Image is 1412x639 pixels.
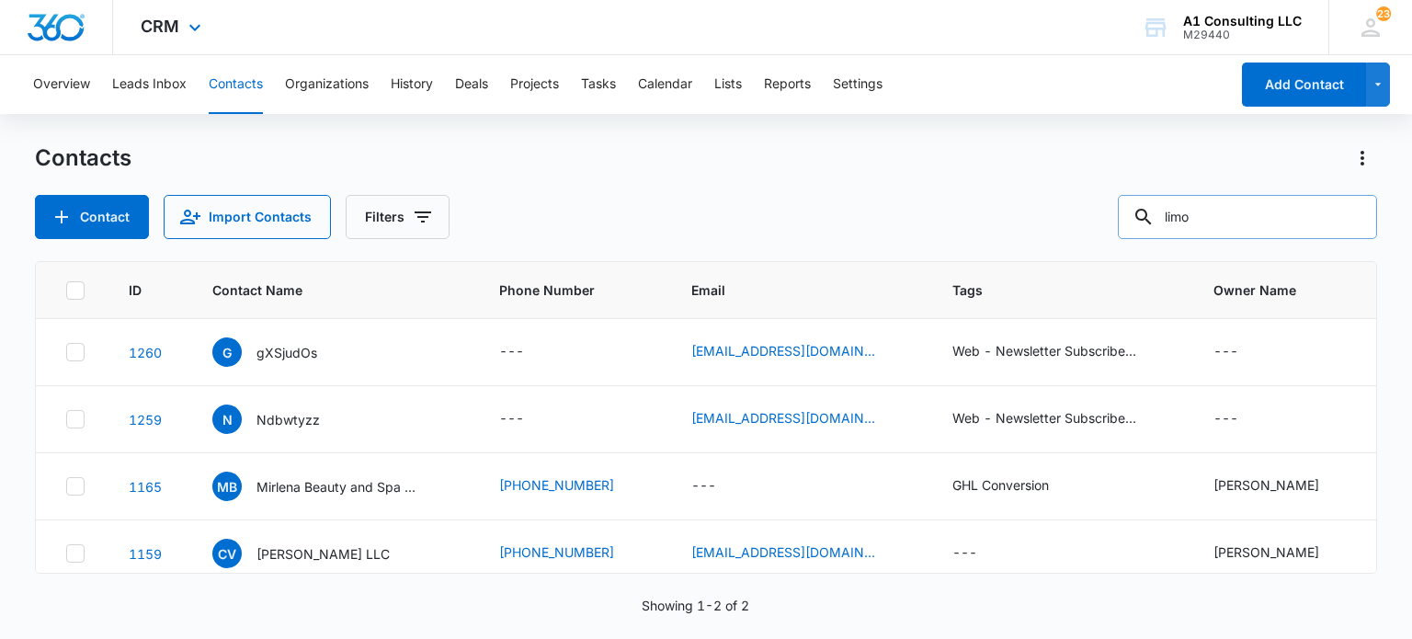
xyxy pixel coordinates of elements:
span: Contact Name [212,280,428,300]
div: Tags - Web - Newsletter Subscribe Form - Select to Edit Field [952,341,1169,363]
input: Search Contacts [1118,195,1377,239]
div: [PERSON_NAME] [1213,542,1319,562]
a: [PHONE_NUMBER] [499,475,614,495]
div: Email - - Select to Edit Field [691,475,749,497]
div: Owner Name - Fineta Garcia - Select to Edit Field [1213,475,1352,497]
div: Contact Name - Cristian VALENTIN LLC - Select to Edit Field [212,539,423,568]
div: account id [1183,29,1302,41]
a: Navigate to contact details page for Mirlena Beauty and Spa LLC [129,479,162,495]
div: Owner Name - - Select to Edit Field [1213,408,1271,430]
button: Organizations [285,55,369,114]
div: Email - qs7awqcbnkhnwyexe@yahoo.com - Select to Edit Field [691,341,908,363]
div: Contact Name - Mirlena Beauty and Spa LLC - Select to Edit Field [212,472,455,501]
div: Contact Name - gXSjudOs - Select to Edit Field [212,337,350,367]
p: Mirlena Beauty and Spa LLC [256,477,422,496]
a: Navigate to contact details page for Cristian VALENTIN LLC [129,546,162,562]
h1: Contacts [35,144,131,172]
button: Actions [1348,143,1377,173]
div: Contact Name - Ndbwtyzz - Select to Edit Field [212,405,353,434]
div: Phone Number - - Select to Edit Field [499,408,557,430]
div: Phone Number - - Select to Edit Field [499,341,557,363]
p: gXSjudOs [256,343,317,362]
button: Leads Inbox [112,55,187,114]
button: Deals [455,55,488,114]
button: Filters [346,195,450,239]
div: --- [499,341,524,363]
span: N [212,405,242,434]
button: Import Contacts [164,195,331,239]
div: account name [1183,14,1302,29]
button: Projects [510,55,559,114]
span: Email [691,280,882,300]
p: [PERSON_NAME] LLC [256,544,390,564]
button: Calendar [638,55,692,114]
button: Settings [833,55,882,114]
div: Web - Newsletter Subscribe Form [952,341,1136,360]
button: Tasks [581,55,616,114]
a: Navigate to contact details page for gXSjudOs [129,345,162,360]
a: Navigate to contact details page for Ndbwtyzz [129,412,162,428]
button: Add Contact [35,195,149,239]
span: g [212,337,242,367]
div: Web - Newsletter Subscribe Form [952,408,1136,428]
span: Tags [952,280,1143,300]
span: CRM [141,17,179,36]
button: History [391,55,433,114]
div: Tags - GHL Conversion - Select to Edit Field [952,475,1082,497]
a: [EMAIL_ADDRESS][DOMAIN_NAME] [691,542,875,562]
div: Owner Name - Cristian Valentin - Select to Edit Field [1213,542,1352,565]
button: Overview [33,55,90,114]
div: Tags - Web - Newsletter Subscribe Form - Select to Edit Field [952,408,1169,430]
div: notifications count [1376,6,1391,21]
span: ID [129,280,142,300]
span: 23 [1376,6,1391,21]
div: --- [499,408,524,430]
button: Add Contact [1242,63,1366,107]
p: Ndbwtyzz [256,410,320,429]
a: [EMAIL_ADDRESS][DOMAIN_NAME] [691,408,875,428]
div: Phone Number - (551) 404-0327 - Select to Edit Field [499,542,647,565]
div: --- [952,542,977,565]
div: --- [1213,408,1238,430]
button: Reports [764,55,811,114]
p: Showing 1-2 of 2 [642,596,749,615]
div: GHL Conversion [952,475,1049,495]
div: Email - qijudonabo94@gmail.com - Select to Edit Field [691,408,908,430]
div: Email - service@familyfreshlogistics.com - Select to Edit Field [691,542,908,565]
div: Tags - - Select to Edit Field [952,542,1010,565]
div: Owner Name - - Select to Edit Field [1213,341,1271,363]
button: Contacts [209,55,263,114]
span: Phone Number [499,280,647,300]
a: [EMAIL_ADDRESS][DOMAIN_NAME] [691,341,875,360]
span: CV [212,539,242,568]
div: --- [691,475,716,497]
button: Lists [714,55,742,114]
a: [PHONE_NUMBER] [499,542,614,562]
div: [PERSON_NAME] [1213,475,1319,495]
span: MB [212,472,242,501]
div: --- [1213,341,1238,363]
div: Phone Number - (347) 963-1217 - Select to Edit Field [499,475,647,497]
